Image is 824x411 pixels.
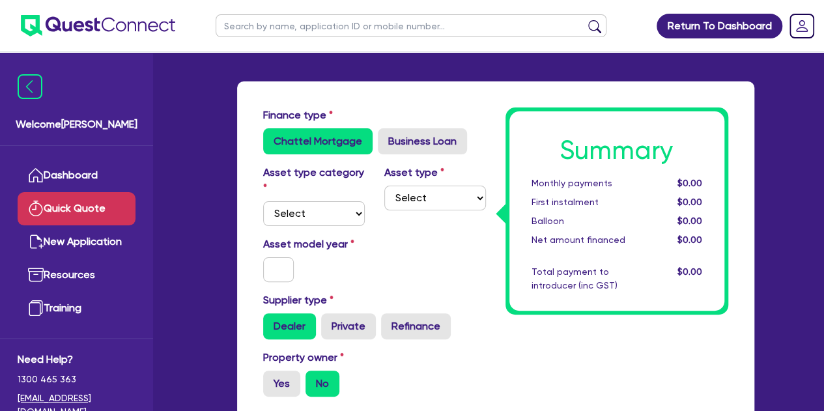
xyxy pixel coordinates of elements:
[677,216,702,226] span: $0.00
[28,267,44,283] img: resources
[263,292,334,308] label: Supplier type
[18,259,135,292] a: Resources
[28,201,44,216] img: quick-quote
[16,117,137,132] span: Welcome [PERSON_NAME]
[677,178,702,188] span: $0.00
[522,214,649,228] div: Balloon
[384,165,444,180] label: Asset type
[522,177,649,190] div: Monthly payments
[263,128,373,154] label: Chattel Mortgage
[321,313,376,339] label: Private
[381,313,451,339] label: Refinance
[263,371,300,397] label: Yes
[522,265,649,292] div: Total payment to introducer (inc GST)
[677,234,702,245] span: $0.00
[21,15,175,36] img: quest-connect-logo-blue
[378,128,467,154] label: Business Loan
[305,371,339,397] label: No
[18,373,135,386] span: 1300 465 363
[522,195,649,209] div: First instalment
[216,14,606,37] input: Search by name, application ID or mobile number...
[677,197,702,207] span: $0.00
[18,74,42,99] img: icon-menu-close
[28,300,44,316] img: training
[263,165,365,196] label: Asset type category
[785,9,819,43] a: Dropdown toggle
[253,236,375,252] label: Asset model year
[657,14,782,38] a: Return To Dashboard
[263,350,344,365] label: Property owner
[677,266,702,277] span: $0.00
[18,225,135,259] a: New Application
[28,234,44,249] img: new-application
[263,107,333,123] label: Finance type
[263,313,316,339] label: Dealer
[18,159,135,192] a: Dashboard
[532,135,702,166] h1: Summary
[18,192,135,225] a: Quick Quote
[18,292,135,325] a: Training
[522,233,649,247] div: Net amount financed
[18,352,135,367] span: Need Help?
